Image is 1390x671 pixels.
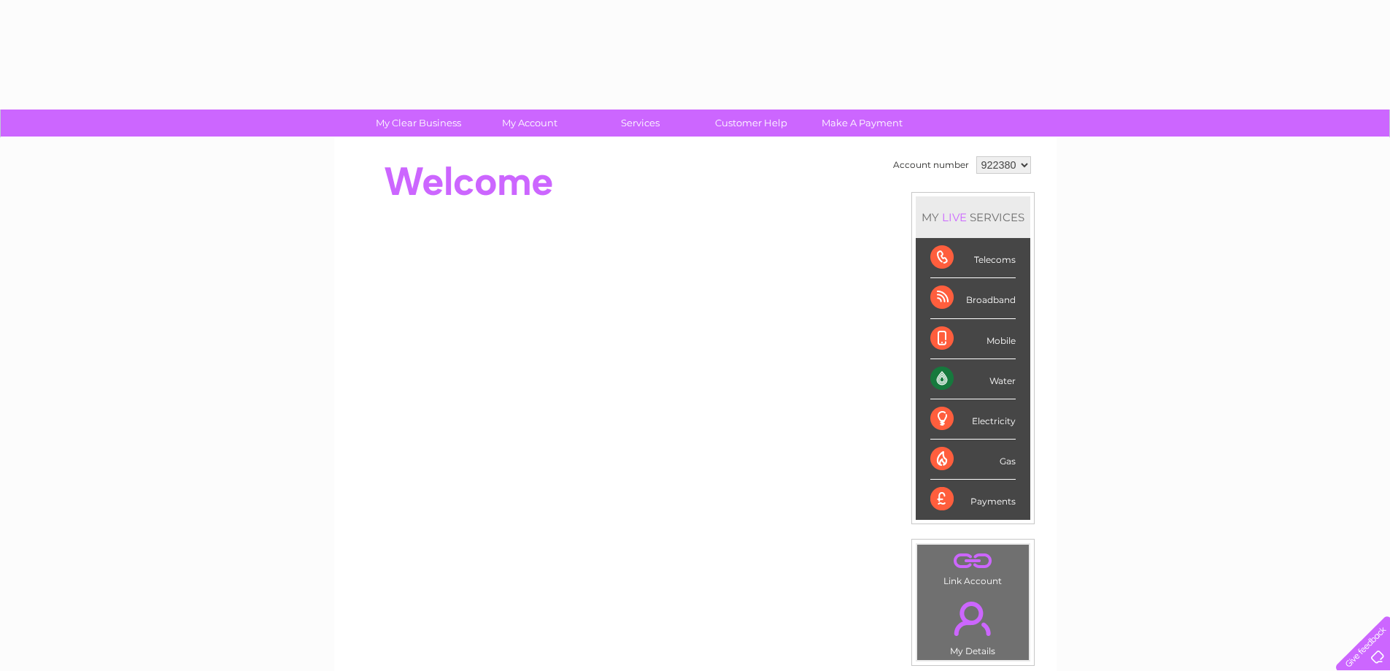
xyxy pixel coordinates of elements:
[930,399,1016,440] div: Electricity
[930,278,1016,318] div: Broadband
[921,548,1025,574] a: .
[802,110,922,137] a: Make A Payment
[930,359,1016,399] div: Water
[930,440,1016,480] div: Gas
[691,110,811,137] a: Customer Help
[921,593,1025,644] a: .
[939,210,970,224] div: LIVE
[580,110,700,137] a: Services
[916,589,1030,661] td: My Details
[889,153,973,177] td: Account number
[469,110,590,137] a: My Account
[358,110,479,137] a: My Clear Business
[930,319,1016,359] div: Mobile
[930,480,1016,519] div: Payments
[916,196,1030,238] div: MY SERVICES
[930,238,1016,278] div: Telecoms
[916,544,1030,590] td: Link Account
